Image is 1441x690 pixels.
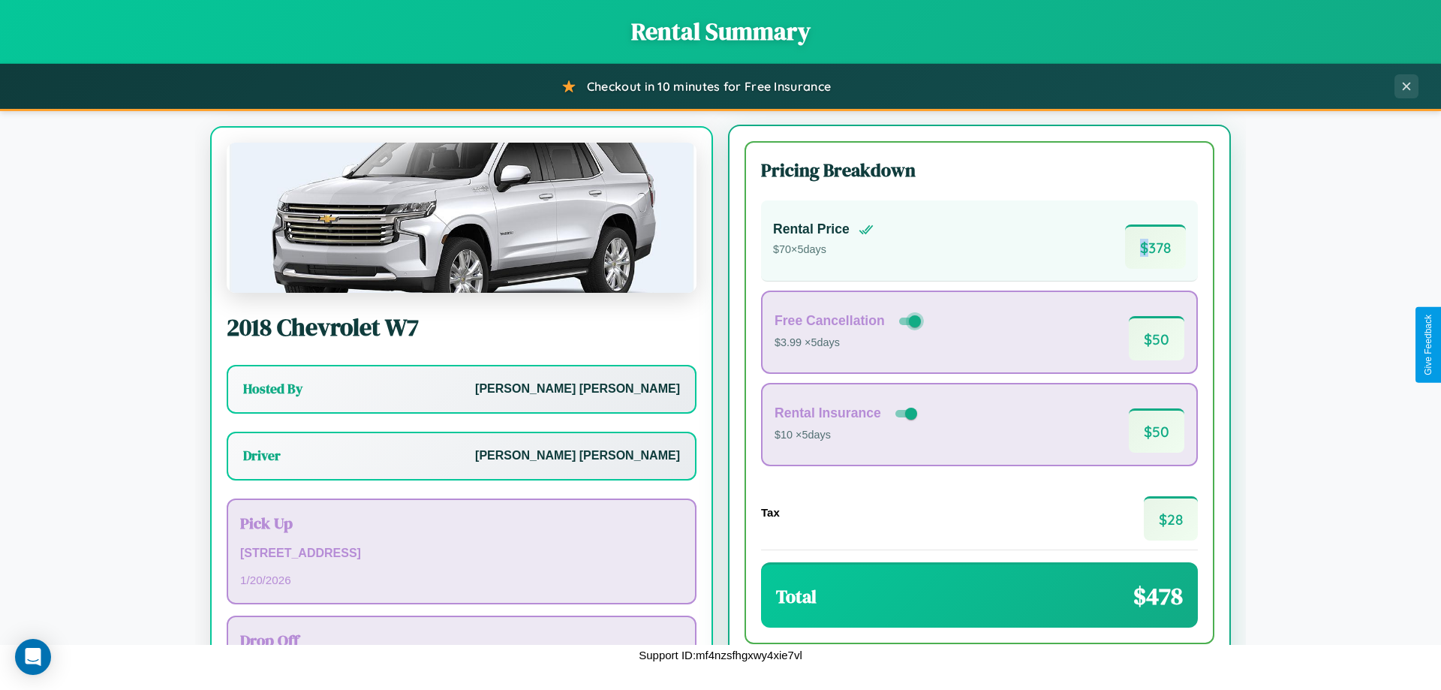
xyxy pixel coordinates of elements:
[227,143,696,293] img: Chevrolet W7
[776,584,817,609] h3: Total
[1129,316,1184,360] span: $ 50
[639,645,802,665] p: Support ID: mf4nzsfhgxwy4xie7vl
[775,333,924,353] p: $3.99 × 5 days
[775,313,885,329] h4: Free Cancellation
[773,240,874,260] p: $ 70 × 5 days
[1144,496,1198,541] span: $ 28
[775,426,920,445] p: $10 × 5 days
[1129,408,1184,453] span: $ 50
[475,378,680,400] p: [PERSON_NAME] [PERSON_NAME]
[243,380,302,398] h3: Hosted By
[587,79,831,94] span: Checkout in 10 minutes for Free Insurance
[761,158,1198,182] h3: Pricing Breakdown
[240,543,683,565] p: [STREET_ADDRESS]
[240,570,683,590] p: 1 / 20 / 2026
[1125,224,1186,269] span: $ 378
[775,405,881,421] h4: Rental Insurance
[15,15,1426,48] h1: Rental Summary
[475,445,680,467] p: [PERSON_NAME] [PERSON_NAME]
[240,512,683,534] h3: Pick Up
[240,629,683,651] h3: Drop Off
[243,447,281,465] h3: Driver
[773,221,850,237] h4: Rental Price
[761,506,780,519] h4: Tax
[1133,580,1183,613] span: $ 478
[227,311,696,344] h2: 2018 Chevrolet W7
[15,639,51,675] div: Open Intercom Messenger
[1423,315,1433,375] div: Give Feedback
